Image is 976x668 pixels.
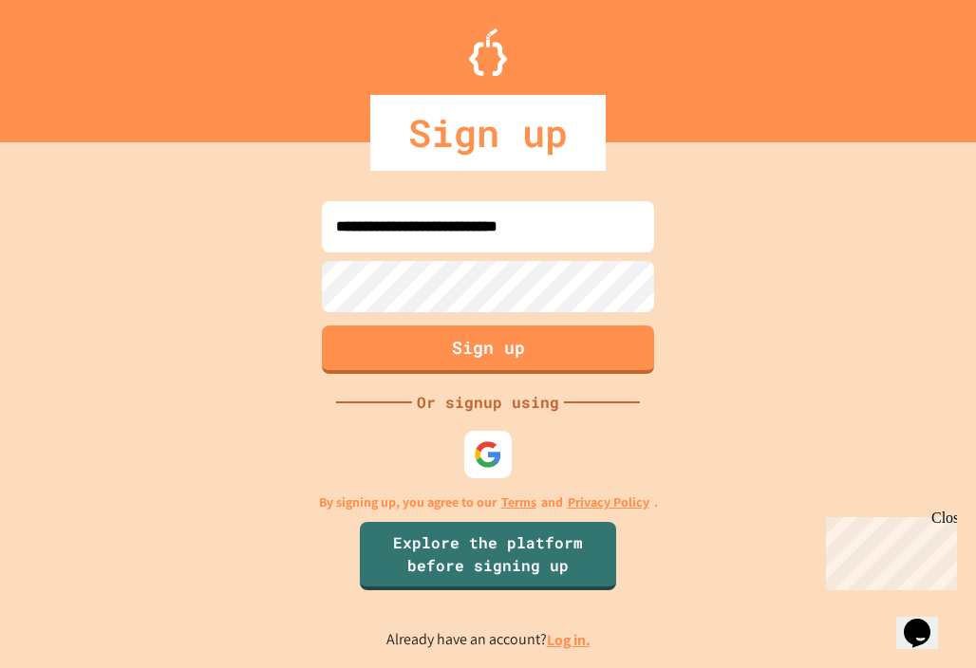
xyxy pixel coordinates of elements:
[370,95,606,171] div: Sign up
[547,630,591,650] a: Log in.
[8,8,131,121] div: Chat with us now!Close
[896,592,957,649] iframe: chat widget
[818,510,957,590] iframe: chat widget
[501,492,536,512] a: Terms
[469,28,507,76] img: Logo.svg
[474,440,502,469] img: google-icon.svg
[568,492,649,512] a: Privacy Policy
[360,522,616,590] a: Explore the platform before signing up
[319,492,658,512] p: By signing up, you agree to our and .
[386,628,591,652] p: Already have an account?
[412,391,564,414] div: Or signup using
[322,325,654,374] button: Sign up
